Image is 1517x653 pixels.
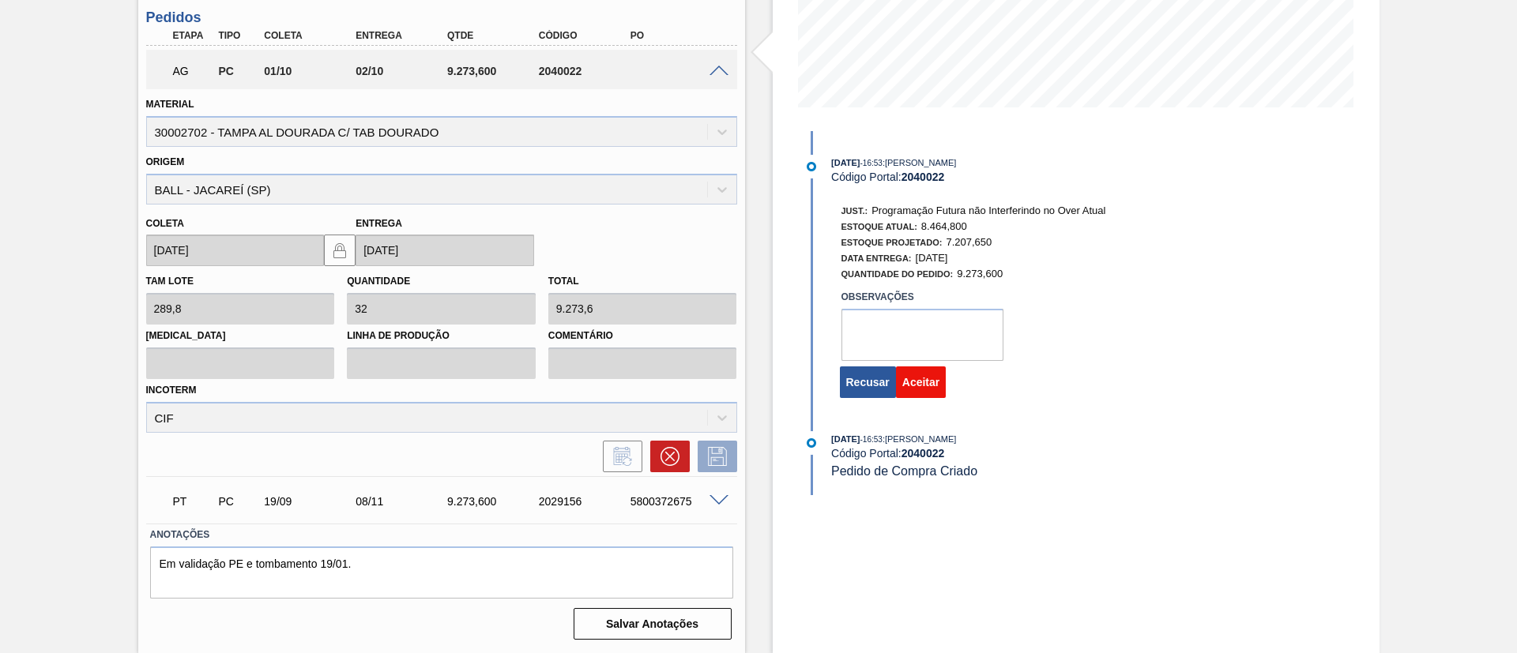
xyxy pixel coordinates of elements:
[356,235,534,266] input: dd/mm/yyyy
[214,495,262,508] div: Pedido de Compra
[841,253,912,263] span: Data Entrega:
[921,220,967,232] span: 8.464,800
[324,235,356,266] button: locked
[642,441,690,472] div: Cancelar pedido
[352,495,454,508] div: 08/11/2025
[841,238,943,247] span: Estoque Projetado:
[841,269,954,279] span: Quantidade do Pedido:
[627,30,729,41] div: PO
[173,495,213,508] p: PT
[146,156,185,167] label: Origem
[831,447,1206,460] div: Código Portal:
[595,441,642,472] div: Informar alteração no pedido
[260,495,363,508] div: 19/09/2025
[841,286,1003,309] label: Observações
[146,276,194,287] label: Tam lote
[146,218,184,229] label: Coleta
[831,158,860,167] span: [DATE]
[841,222,917,231] span: Estoque Atual:
[627,495,729,508] div: 5800372675
[146,325,335,347] label: [MEDICAL_DATA]
[260,65,363,77] div: 01/10/2025
[150,524,733,546] label: Anotações
[916,252,948,264] span: [DATE]
[841,206,868,216] span: Just.:
[831,464,977,478] span: Pedido de Compra Criado
[169,54,216,88] div: Aguardando Aprovação do Gestor
[883,158,957,167] span: : [PERSON_NAME]
[871,205,1105,216] span: Programação Futura não Interferindo no Over Atual
[146,385,197,396] label: Incoterm
[352,65,454,77] div: 02/10/2025
[902,447,945,460] strong: 2040022
[690,441,737,472] div: Salvar Pedido
[548,276,579,287] label: Total
[574,608,732,640] button: Salvar Anotações
[840,366,896,398] button: Recusar
[831,171,1206,183] div: Código Portal:
[807,162,816,171] img: atual
[214,65,262,77] div: Pedido de Compra
[356,218,402,229] label: Entrega
[443,65,546,77] div: 9.273,600
[352,30,454,41] div: Entrega
[169,30,216,41] div: Etapa
[150,546,733,599] textarea: Em validação PE e tombamento 19/01.
[535,30,638,41] div: Código
[169,484,216,519] div: Pedido em Trânsito
[535,65,638,77] div: 2040022
[860,159,883,167] span: - 16:53
[443,495,546,508] div: 9.273,600
[860,435,883,444] span: - 16:53
[347,325,536,347] label: Linha de Produção
[260,30,363,41] div: Coleta
[946,236,992,248] span: 7.207,650
[146,235,325,266] input: dd/mm/yyyy
[443,30,546,41] div: Qtde
[535,495,638,508] div: 2029156
[146,9,737,26] h3: Pedidos
[831,434,860,444] span: [DATE]
[330,241,349,260] img: locked
[173,65,213,77] p: AG
[347,276,410,287] label: Quantidade
[883,434,957,444] span: : [PERSON_NAME]
[807,438,816,448] img: atual
[902,171,945,183] strong: 2040022
[146,99,194,110] label: Material
[214,30,262,41] div: Tipo
[957,268,1003,280] span: 9.273,600
[548,325,737,347] label: Comentário
[896,366,946,398] button: Aceitar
